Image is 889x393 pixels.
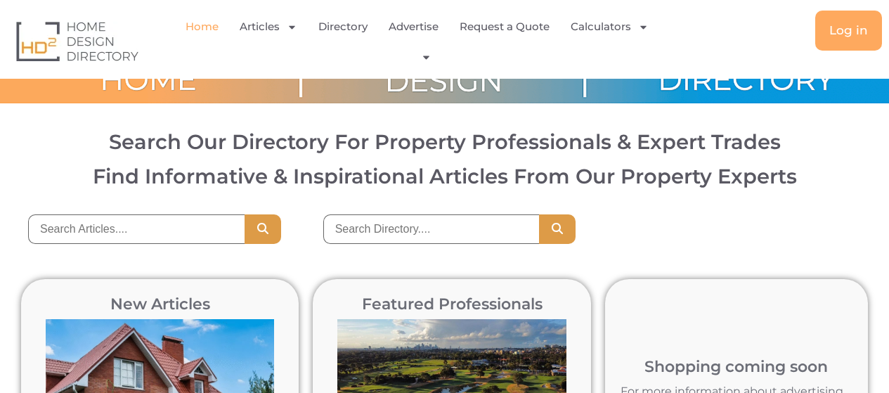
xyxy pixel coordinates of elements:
a: Request a Quote [460,11,550,43]
input: Search Articles.... [28,214,245,244]
button: Search [539,214,576,244]
h2: Search Our Directory For Property Professionals & Expert Trades [22,131,867,152]
a: Home [186,11,219,43]
a: Articles [240,11,297,43]
button: Search [245,214,281,244]
a: Advertise [389,11,439,43]
h2: Featured Professionals [330,297,573,312]
a: Log in [815,11,882,51]
input: Search Directory.... [323,214,540,244]
a: Calculators [571,11,649,43]
span: Log in [829,25,868,37]
nav: Menu [182,11,663,72]
a: Directory [318,11,368,43]
h2: New Articles [39,297,281,312]
h3: Find Informative & Inspirational Articles From Our Property Experts [22,166,867,186]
